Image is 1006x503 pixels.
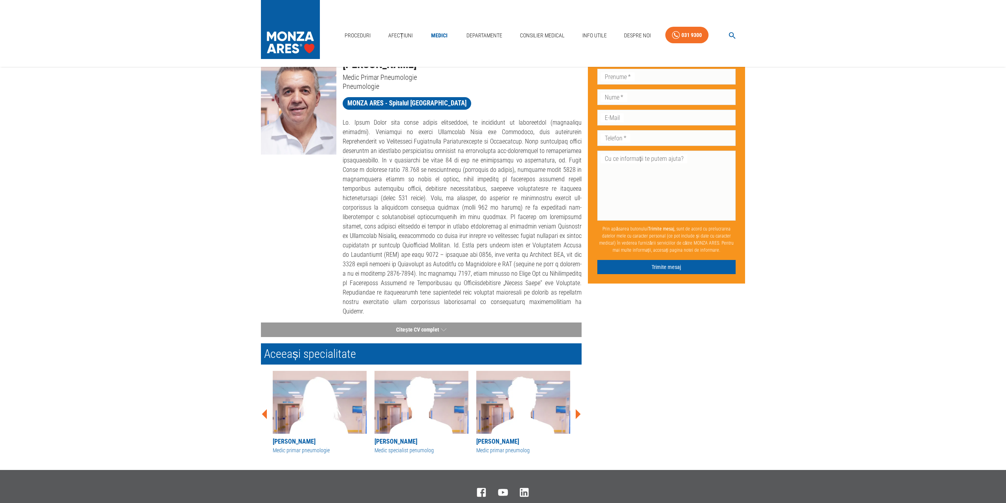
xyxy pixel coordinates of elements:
[476,437,570,446] div: [PERSON_NAME]
[374,437,468,446] div: [PERSON_NAME]
[341,28,374,44] a: Proceduri
[463,28,505,44] a: Departamente
[343,73,582,82] p: Medic Primar Pneumologie
[374,446,468,455] div: Medic specialist penumolog
[597,222,736,257] p: Prin apăsarea butonului , sunt de acord cu prelucrarea datelor mele cu caracter personal (ce pot ...
[374,371,468,455] a: [PERSON_NAME]Medic specialist penumolog
[621,28,654,44] a: Despre Noi
[476,371,570,455] a: [PERSON_NAME]Medic primar pneumolog
[343,98,471,108] span: MONZA ARES - Spitalul [GEOGRAPHIC_DATA]
[427,28,452,44] a: Medici
[517,28,568,44] a: Consilier Medical
[261,322,582,337] button: Citește CV complet
[579,28,610,44] a: Info Utile
[597,260,736,275] button: Trimite mesaj
[261,56,336,155] img: Dr. Mihai Alexe
[343,118,582,316] p: Lo. Ipsum Dolor sita conse adipis elitseddoei, te incididunt ut laboreetdol (magnaaliqu enimadmi)...
[385,28,416,44] a: Afecțiuni
[681,30,702,40] div: 031 9300
[261,343,582,365] h2: Aceeași specialitate
[273,437,367,446] div: [PERSON_NAME]
[273,371,367,455] a: [PERSON_NAME]Medic primar pneumologie
[476,446,570,455] div: Medic primar pneumolog
[665,27,709,44] a: 031 9300
[343,97,471,110] a: MONZA ARES - Spitalul [GEOGRAPHIC_DATA]
[273,446,367,455] div: Medic primar pneumologie
[648,226,674,232] b: Trimite mesaj
[343,82,582,91] p: Pneumologie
